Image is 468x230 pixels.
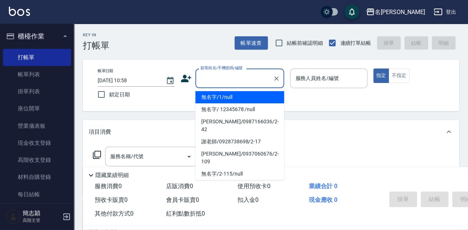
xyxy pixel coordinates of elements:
[3,134,71,151] a: 現金收支登錄
[3,49,71,66] a: 打帳單
[23,210,60,217] h5: 簡志穎
[3,169,71,186] a: 材料自購登錄
[373,69,389,83] button: 指定
[431,5,459,19] button: 登出
[195,103,284,116] li: 無名字/ 12345678 /null
[9,7,30,16] img: Logo
[98,68,113,74] label: 帳單日期
[195,168,284,180] li: 無名字/2-115/null
[287,39,323,47] span: 結帳前確認明細
[238,196,259,203] span: 扣入金 0
[3,203,71,220] a: 排班表
[98,74,158,87] input: YYYY/MM/DD hh:mm
[3,66,71,83] a: 帳單列表
[238,183,270,190] span: 使用預收卡 0
[195,148,284,168] li: [PERSON_NAME]/0937060676/2-109
[166,183,193,190] span: 店販消費 0
[201,65,243,71] label: 顧客姓名/手機號碼/編號
[166,210,205,217] span: 紅利點數折抵 0
[95,183,122,190] span: 服務消費 0
[235,36,268,50] button: 帳單速查
[271,73,282,84] button: Clear
[3,151,71,169] a: 高階收支登錄
[83,120,459,144] div: 項目消費
[375,7,425,17] div: 名[PERSON_NAME]
[3,186,71,203] a: 每日結帳
[195,91,284,103] li: 無名字/1/null
[89,128,111,136] p: 項目消費
[388,69,409,83] button: 不指定
[23,217,60,224] p: 高階主管
[83,33,110,37] h2: Key In
[95,171,129,179] p: 隱藏業績明細
[109,91,130,99] span: 鎖定日期
[309,196,337,203] span: 現金應收 0
[3,83,71,100] a: 掛單列表
[6,209,21,224] img: Person
[183,151,195,163] button: Open
[3,100,71,117] a: 座位開單
[83,40,110,51] h3: 打帳單
[95,196,128,203] span: 預收卡販賣 0
[95,210,134,217] span: 其他付款方式 0
[166,196,199,203] span: 會員卡販賣 0
[195,180,284,192] li: 樂可薇/0933218598/2-115
[195,116,284,136] li: [PERSON_NAME]/0987166036/2-42
[161,72,179,90] button: Choose date, selected date is 2025-09-15
[195,136,284,148] li: 謝老師/0928738698/2-17
[363,4,428,20] button: 名[PERSON_NAME]
[340,39,371,47] span: 連續打單結帳
[309,183,337,190] span: 業績合計 0
[344,4,359,19] button: save
[3,27,71,46] button: 櫃檯作業
[3,117,71,134] a: 營業儀表板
